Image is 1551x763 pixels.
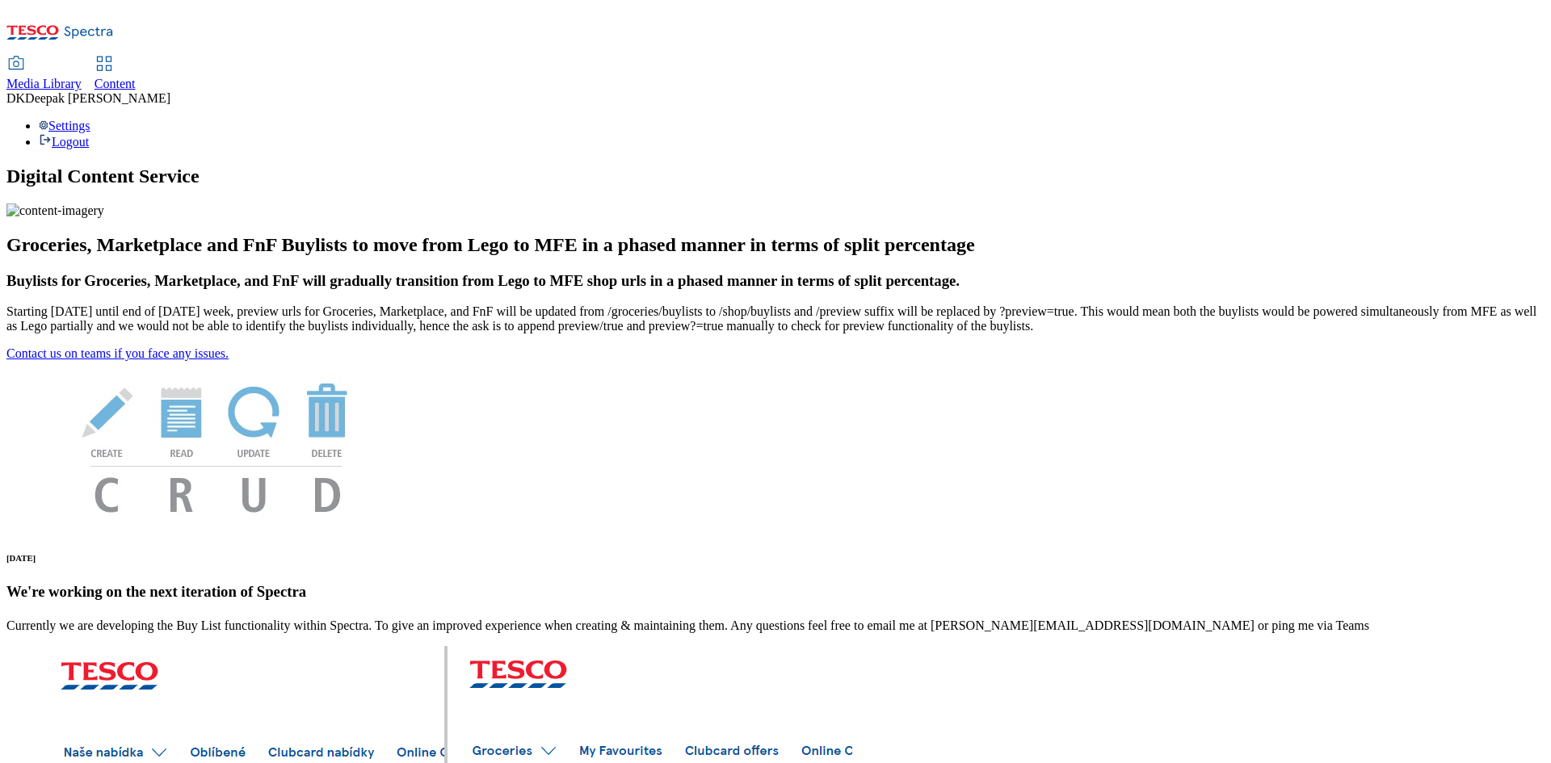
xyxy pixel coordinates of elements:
[6,57,82,91] a: Media Library
[25,91,170,105] span: Deepak [PERSON_NAME]
[6,618,1545,633] p: Currently we are developing the Buy List functionality within Spectra. To give an improved experi...
[6,166,1545,187] h1: Digital Content Service
[6,346,229,360] a: Contact us on teams if you face any issues.
[95,57,136,91] a: Content
[95,77,136,90] span: Content
[6,203,104,218] img: content-imagery
[6,361,427,530] img: News Image
[6,304,1545,333] p: Starting [DATE] until end of [DATE] week, preview urls for Groceries, Marketplace, and FnF will b...
[6,91,25,105] span: DK
[6,272,1545,290] h3: Buylists for Groceries, Marketplace, and FnF will gradually transition from Lego to MFE shop urls...
[6,553,1545,563] h6: [DATE]
[39,119,90,132] a: Settings
[6,77,82,90] span: Media Library
[6,234,1545,256] h2: Groceries, Marketplace and FnF Buylists to move from Lego to MFE in a phased manner in terms of s...
[6,583,1545,601] h3: We're working on the next iteration of Spectra
[39,135,89,149] a: Logout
